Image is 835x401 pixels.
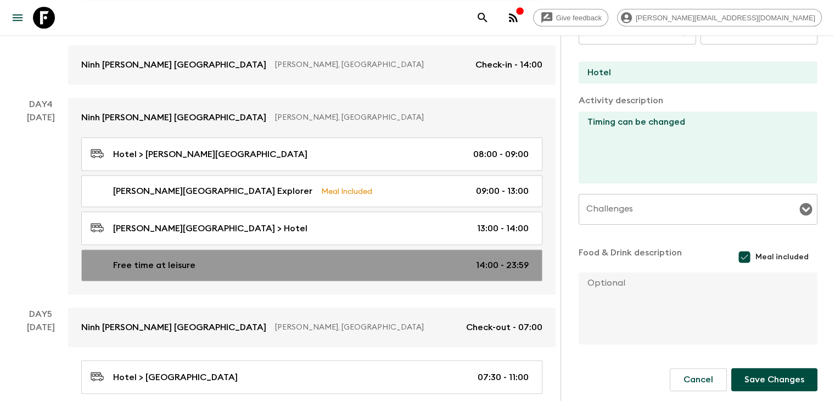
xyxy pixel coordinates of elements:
a: Hotel > [PERSON_NAME][GEOGRAPHIC_DATA]08:00 - 09:00 [81,137,542,171]
div: [PERSON_NAME][EMAIL_ADDRESS][DOMAIN_NAME] [617,9,822,26]
a: Give feedback [533,9,608,26]
p: [PERSON_NAME], [GEOGRAPHIC_DATA] [275,59,467,70]
p: 13:00 - 14:00 [477,222,529,235]
a: [PERSON_NAME][GEOGRAPHIC_DATA] > Hotel13:00 - 14:00 [81,211,542,245]
p: [PERSON_NAME][GEOGRAPHIC_DATA] > Hotel [113,222,307,235]
a: Free time at leisure14:00 - 23:59 [81,249,542,281]
button: Save Changes [731,368,817,391]
p: 14:00 - 23:59 [476,259,529,272]
a: Ninh [PERSON_NAME] [GEOGRAPHIC_DATA][PERSON_NAME], [GEOGRAPHIC_DATA]Check-out - 07:00 [68,308,556,347]
p: 08:00 - 09:00 [473,148,529,161]
p: Check-out - 07:00 [466,321,542,334]
a: Ninh [PERSON_NAME] [GEOGRAPHIC_DATA][PERSON_NAME], [GEOGRAPHIC_DATA] [68,98,556,137]
div: [DATE] [27,111,55,294]
p: Meal Included [321,185,372,197]
p: 07:30 - 11:00 [478,371,529,384]
p: Day 5 [13,308,68,321]
span: Give feedback [550,14,608,22]
p: Food & Drink description [579,246,682,268]
button: menu [7,7,29,29]
p: Day 4 [13,98,68,111]
p: Check-in - 14:00 [475,58,542,71]
a: Hotel > [GEOGRAPHIC_DATA]07:30 - 11:00 [81,360,542,394]
span: Meal included [755,252,809,263]
p: [PERSON_NAME][GEOGRAPHIC_DATA] Explorer [113,185,312,198]
p: Activity description [579,94,817,107]
span: [PERSON_NAME][EMAIL_ADDRESS][DOMAIN_NAME] [630,14,821,22]
p: [PERSON_NAME], [GEOGRAPHIC_DATA] [275,322,457,333]
p: [PERSON_NAME], [GEOGRAPHIC_DATA] [275,112,534,123]
a: Ninh [PERSON_NAME] [GEOGRAPHIC_DATA][PERSON_NAME], [GEOGRAPHIC_DATA]Check-in - 14:00 [68,45,556,85]
p: Free time at leisure [113,259,195,272]
p: Ninh [PERSON_NAME] [GEOGRAPHIC_DATA] [81,58,266,71]
button: search adventures [472,7,494,29]
button: Open [798,202,814,217]
p: Hotel > [PERSON_NAME][GEOGRAPHIC_DATA] [113,148,307,161]
p: 09:00 - 13:00 [476,185,529,198]
textarea: Timing can be changed [579,112,809,183]
button: Cancel [670,368,727,391]
p: Hotel > [GEOGRAPHIC_DATA] [113,371,238,384]
p: Ninh [PERSON_NAME] [GEOGRAPHIC_DATA] [81,111,266,124]
input: End Location (leave blank if same as Start) [579,62,809,83]
a: [PERSON_NAME][GEOGRAPHIC_DATA] ExplorerMeal Included09:00 - 13:00 [81,175,542,207]
p: Ninh [PERSON_NAME] [GEOGRAPHIC_DATA] [81,321,266,334]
